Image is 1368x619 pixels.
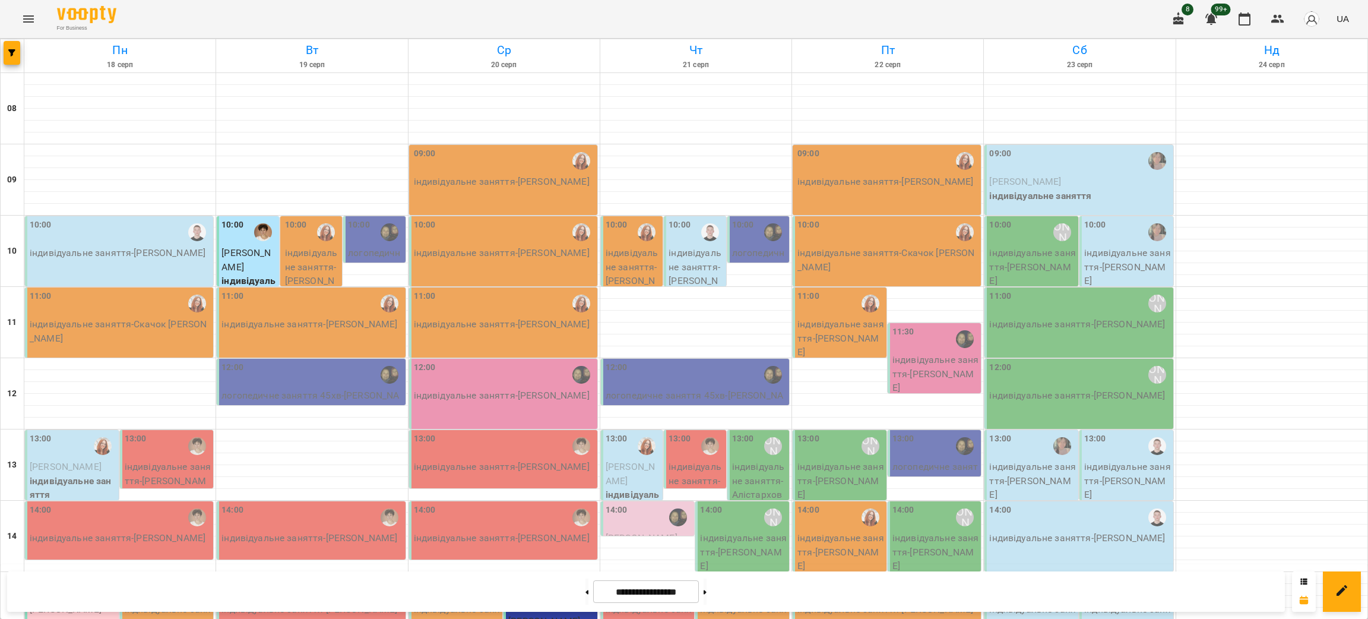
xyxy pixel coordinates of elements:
[1053,437,1071,455] img: Мєдвєдєва Катерина
[1148,509,1166,526] img: Гайдук Артем
[7,102,17,115] h6: 08
[414,361,436,374] label: 12:00
[669,219,691,232] label: 10:00
[892,326,914,339] label: 11:30
[989,504,1011,517] label: 14:00
[14,5,43,33] button: Menu
[989,432,1011,446] label: 13:00
[7,245,17,258] h6: 10
[797,219,819,232] label: 10:00
[381,223,398,241] img: Валерія Капітан
[989,361,1011,374] label: 12:00
[797,432,819,446] label: 13:00
[606,246,660,302] p: індивідуальне заняття - [PERSON_NAME]
[188,295,206,312] div: Кобзар Зоряна
[797,531,884,573] p: індивідуальне заняття - [PERSON_NAME]
[797,246,978,274] p: індивідуальне заняття - Скачок [PERSON_NAME]
[221,531,403,545] p: індивідуальне заняття - [PERSON_NAME]
[188,509,206,526] img: Марина Кириченко
[572,437,590,455] img: Марина Кириченко
[572,152,590,170] img: Кобзар Зоряна
[381,295,398,312] div: Кобзар Зоряна
[572,295,590,312] img: Кобзар Зоряна
[381,509,398,526] img: Марина Кириченко
[602,41,790,59] h6: Чт
[794,41,981,59] h6: Пт
[572,223,590,241] div: Кобзар Зоряна
[764,366,782,384] img: Валерія Капітан
[125,460,211,502] p: індивідуальне заняття - [PERSON_NAME]
[414,290,436,303] label: 11:00
[1148,152,1166,170] div: Мєдвєдєва Катерина
[989,176,1061,187] span: [PERSON_NAME]
[956,330,974,348] div: Валерія Капітан
[606,488,660,516] p: індивідуальне заняття
[989,219,1011,232] label: 10:00
[414,317,595,331] p: індивідуальне заняття - [PERSON_NAME]
[956,509,974,526] div: Савченко Дар'я
[606,504,628,517] label: 14:00
[125,432,147,446] label: 13:00
[94,437,112,455] img: Кобзар Зоряна
[218,41,406,59] h6: Вт
[1148,437,1166,455] img: Гайдук Артем
[1178,59,1366,71] h6: 24 серп
[989,531,1170,545] p: індивідуальне заняття - [PERSON_NAME]
[381,366,398,384] img: Валерія Капітан
[414,389,595,403] p: індивідуальне заняття - [PERSON_NAME]
[26,41,214,59] h6: Пн
[254,223,272,241] img: Марина Кириченко
[701,223,719,241] img: Гайдук Артем
[797,317,884,359] p: індивідуальне заняття - [PERSON_NAME]
[414,432,436,446] label: 13:00
[638,223,655,241] div: Кобзар Зоряна
[1178,41,1366,59] h6: Нд
[797,460,884,502] p: індивідуальне заняття - [PERSON_NAME]
[764,509,782,526] div: Савченко Дар'я
[414,175,595,189] p: індивідуальне заняття - [PERSON_NAME]
[30,432,52,446] label: 13:00
[732,219,754,232] label: 10:00
[862,509,879,526] div: Кобзар Зоряна
[956,437,974,455] div: Валерія Капітан
[414,219,436,232] label: 10:00
[956,152,974,170] img: Кобзар Зоряна
[638,437,655,455] img: Кобзар Зоряна
[7,387,17,400] h6: 12
[1148,223,1166,241] img: Мєдвєдєва Катерина
[669,509,687,526] img: Валерія Капітан
[221,274,276,302] p: індивідуальне заняття
[218,59,406,71] h6: 19 серп
[572,509,590,526] img: Марина Кириченко
[794,59,981,71] h6: 22 серп
[221,389,403,416] p: логопедичне заняття 45хв - [PERSON_NAME]
[285,219,307,232] label: 10:00
[30,474,116,502] p: індивідуальне заняття
[892,353,979,395] p: індивідуальне заняття - [PERSON_NAME]
[862,437,879,455] div: Савченко Дар'я
[892,460,979,502] p: логопедичне заняття 45хв - [PERSON_NAME]
[989,246,1076,288] p: індивідуальне заняття - [PERSON_NAME]
[606,219,628,232] label: 10:00
[221,290,243,303] label: 11:00
[317,223,335,241] img: Кобзар Зоряна
[1211,4,1231,15] span: 99+
[7,316,17,329] h6: 11
[30,290,52,303] label: 11:00
[732,432,754,446] label: 13:00
[797,147,819,160] label: 09:00
[188,223,206,241] div: Гайдук Артем
[221,219,243,232] label: 10:00
[1053,223,1071,241] div: Савченко Дар'я
[572,366,590,384] img: Валерія Капітан
[989,389,1170,403] p: індивідуальне заняття - [PERSON_NAME]
[1084,219,1106,232] label: 10:00
[701,437,719,455] img: Марина Кириченко
[606,432,628,446] label: 13:00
